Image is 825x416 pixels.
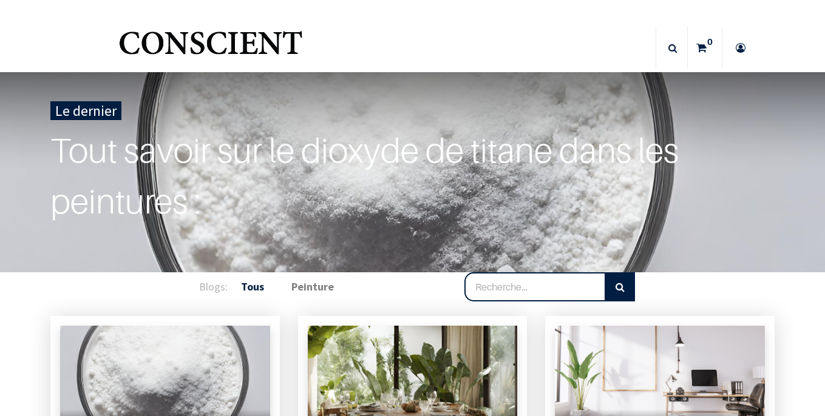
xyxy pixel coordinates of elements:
img: Conscient [117,24,304,72]
div: Le dernier [50,101,121,120]
sup: 0 [704,36,716,48]
b: Peinture [291,280,334,294]
a: Tous [234,273,271,300]
button: Rechercher [605,272,635,301]
a: 0 [688,27,722,69]
a: Logo of Conscient [117,24,304,72]
a: Tout savoir sur le dioxyde de titane dans les peintures : [50,125,775,227]
input: Recherche… [464,272,606,301]
a: Peinture [285,273,341,300]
